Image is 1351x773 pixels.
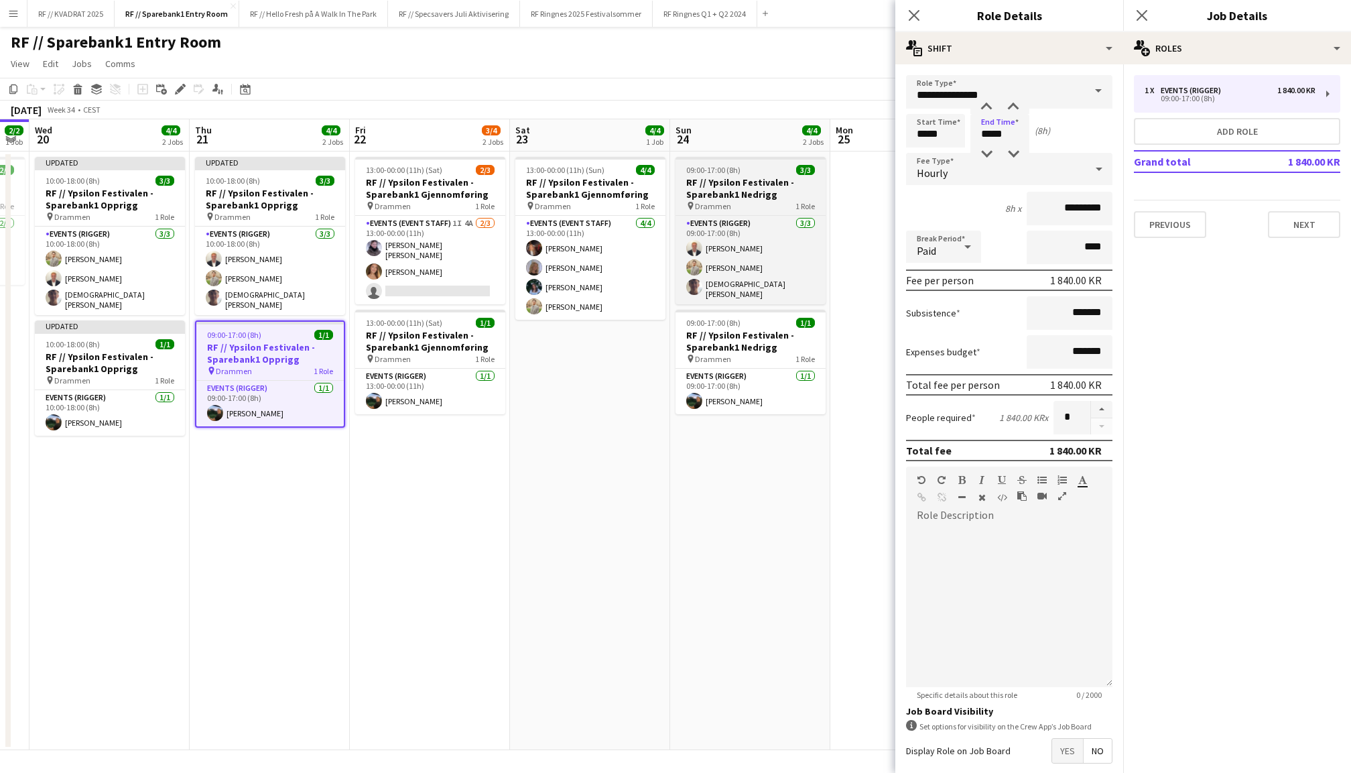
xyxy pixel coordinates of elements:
[686,318,741,328] span: 09:00-17:00 (8h)
[802,125,821,135] span: 4/4
[482,137,503,147] div: 2 Jobs
[35,227,185,315] app-card-role: Events (Rigger)3/310:00-18:00 (8h)[PERSON_NAME][PERSON_NAME][DEMOGRAPHIC_DATA][PERSON_NAME]
[100,55,141,72] a: Comms
[906,745,1011,757] label: Display Role on Job Board
[475,201,495,211] span: 1 Role
[1123,32,1351,64] div: Roles
[1037,475,1047,485] button: Unordered List
[375,201,411,211] span: Drammen
[1057,475,1067,485] button: Ordered List
[162,137,183,147] div: 2 Jobs
[515,157,665,320] app-job-card: 13:00-00:00 (11h) (Sun)4/4RF // Ypsilon Festivalen - Sparebank1 Gjennomføring Drammen1 RoleEvents...
[675,176,826,200] h3: RF // Ypsilon Festivalen - Sparebank1 Nedrigg
[675,157,826,304] app-job-card: 09:00-17:00 (8h)3/3RF // Ypsilon Festivalen - Sparebank1 Nedrigg Drammen1 RoleEvents (Rigger)3/30...
[977,475,986,485] button: Italic
[35,157,185,315] div: Updated10:00-18:00 (8h)3/3RF // Ypsilon Festivalen - Sparebank1 Opprigg Drammen1 RoleEvents (Rigg...
[796,165,815,175] span: 3/3
[1123,7,1351,24] h3: Job Details
[675,329,826,353] h3: RF // Ypsilon Festivalen - Sparebank1 Nedrigg
[54,375,90,385] span: Drammen
[214,212,251,222] span: Drammen
[11,103,42,117] div: [DATE]
[355,176,505,200] h3: RF // Ypsilon Festivalen - Sparebank1 Gjennomføring
[675,310,826,414] app-job-card: 09:00-17:00 (8h)1/1RF // Ypsilon Festivalen - Sparebank1 Nedrigg Drammen1 RoleEvents (Rigger)1/10...
[11,58,29,70] span: View
[1052,739,1083,763] span: Yes
[1017,491,1027,501] button: Paste as plain text
[35,390,185,436] app-card-role: Events (Rigger)1/110:00-18:00 (8h)[PERSON_NAME]
[937,475,946,485] button: Redo
[520,1,653,27] button: RF Ringnes 2025 Festivalsommer
[1134,118,1340,145] button: Add role
[997,475,1007,485] button: Underline
[1049,444,1102,457] div: 1 840.00 KR
[917,244,936,257] span: Paid
[646,137,663,147] div: 1 Job
[355,216,505,304] app-card-role: Events (Event Staff)1I4A2/313:00-00:00 (11h)[PERSON_NAME] [PERSON_NAME][PERSON_NAME]
[476,318,495,328] span: 1/1
[906,690,1028,700] span: Specific details about this role
[72,58,92,70] span: Jobs
[35,320,185,331] div: Updated
[895,7,1123,24] h3: Role Details
[322,137,343,147] div: 2 Jobs
[1134,211,1206,238] button: Previous
[653,1,757,27] button: RF Ringnes Q1 + Q2 2024
[35,320,185,436] app-job-card: Updated10:00-18:00 (8h)1/1RF // Ypsilon Festivalen - Sparebank1 Opprigg Drammen1 RoleEvents (Rigg...
[906,378,1000,392] div: Total fee per person
[355,310,505,414] app-job-card: 13:00-00:00 (11h) (Sat)1/1RF // Ypsilon Festivalen - Sparebank1 Gjennomføring Drammen1 RoleEvents...
[315,212,334,222] span: 1 Role
[27,1,115,27] button: RF // KVADRAT 2025
[977,492,986,503] button: Clear Formatting
[195,157,345,315] div: Updated10:00-18:00 (8h)3/3RF // Ypsilon Festivalen - Sparebank1 Opprigg Drammen1 RoleEvents (Rigg...
[957,492,966,503] button: Horizontal Line
[155,375,174,385] span: 1 Role
[33,131,52,147] span: 20
[195,320,345,428] app-job-card: 09:00-17:00 (8h)1/1RF // Ypsilon Festivalen - Sparebank1 Opprigg Drammen1 RoleEvents (Rigger)1/10...
[1066,690,1112,700] span: 0 / 2000
[11,32,221,52] h1: RF // Sparebank1 Entry Room
[906,720,1112,733] div: Set options for visibility on the Crew App’s Job Board
[475,354,495,364] span: 1 Role
[636,165,655,175] span: 4/4
[355,157,505,304] div: 13:00-00:00 (11h) (Sat)2/3RF // Ypsilon Festivalen - Sparebank1 Gjennomføring Drammen1 RoleEvents...
[38,55,64,72] a: Edit
[635,201,655,211] span: 1 Role
[162,125,180,135] span: 4/4
[193,131,212,147] span: 21
[366,318,442,328] span: 13:00-00:00 (11h) (Sat)
[836,124,853,136] span: Mon
[115,1,239,27] button: RF // Sparebank1 Entry Room
[1145,86,1161,95] div: 1 x
[155,212,174,222] span: 1 Role
[355,369,505,414] app-card-role: Events (Rigger)1/113:00-00:00 (11h)[PERSON_NAME]
[196,341,344,365] h3: RF // Ypsilon Festivalen - Sparebank1 Opprigg
[314,366,333,376] span: 1 Role
[5,125,23,135] span: 2/2
[1057,491,1067,501] button: Fullscreen
[216,366,252,376] span: Drammen
[675,216,826,304] app-card-role: Events (Rigger)3/309:00-17:00 (8h)[PERSON_NAME][PERSON_NAME][DEMOGRAPHIC_DATA][PERSON_NAME]
[66,55,97,72] a: Jobs
[1161,86,1226,95] div: Events (Rigger)
[1268,211,1340,238] button: Next
[196,381,344,426] app-card-role: Events (Rigger)1/109:00-17:00 (8h)[PERSON_NAME]
[1134,151,1256,172] td: Grand total
[515,216,665,320] app-card-role: Events (Event Staff)4/413:00-00:00 (11h)[PERSON_NAME][PERSON_NAME][PERSON_NAME][PERSON_NAME]
[906,705,1112,717] h3: Job Board Visibility
[686,165,741,175] span: 09:00-17:00 (8h)
[645,125,664,135] span: 4/4
[35,124,52,136] span: Wed
[917,166,948,180] span: Hourly
[375,354,411,364] span: Drammen
[314,330,333,340] span: 1/1
[207,330,261,340] span: 09:00-17:00 (8h)
[353,131,366,147] span: 22
[515,124,530,136] span: Sat
[388,1,520,27] button: RF // Specsavers Juli Aktivisering
[906,412,976,424] label: People required
[1037,491,1047,501] button: Insert video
